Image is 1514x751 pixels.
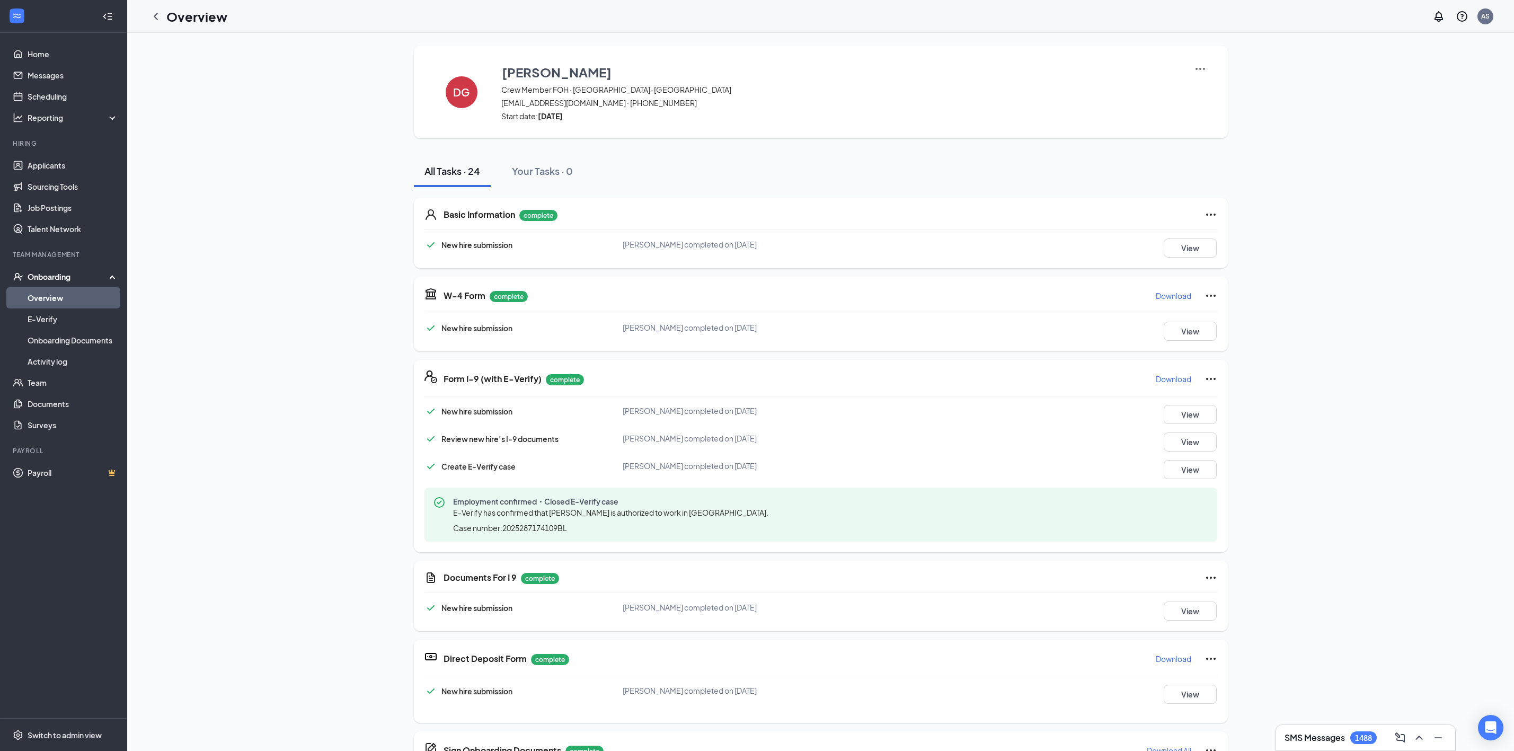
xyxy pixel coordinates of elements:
[424,602,437,614] svg: Checkmark
[13,271,23,282] svg: UserCheck
[501,98,1181,108] span: [EMAIL_ADDRESS][DOMAIN_NAME] · [PHONE_NUMBER]
[441,434,559,444] span: Review new hire’s I-9 documents
[1156,290,1191,301] p: Download
[546,374,584,385] p: complete
[1432,731,1445,744] svg: Minimize
[28,730,102,740] div: Switch to admin view
[453,508,768,517] span: E-Verify has confirmed that [PERSON_NAME] is authorized to work in [GEOGRAPHIC_DATA].
[28,393,118,414] a: Documents
[623,240,757,249] span: [PERSON_NAME] completed on [DATE]
[501,84,1181,95] span: Crew Member FOH · [GEOGRAPHIC_DATA]-[GEOGRAPHIC_DATA]
[424,405,437,418] svg: Checkmark
[28,414,118,436] a: Surveys
[1205,208,1217,221] svg: Ellipses
[1430,729,1447,746] button: Minimize
[28,176,118,197] a: Sourcing Tools
[1205,571,1217,584] svg: Ellipses
[424,322,437,334] svg: Checkmark
[531,654,569,665] p: complete
[1164,602,1217,621] button: View
[453,496,773,507] span: Employment confirmed・Closed E-Verify case
[13,446,116,455] div: Payroll
[623,406,757,416] span: [PERSON_NAME] completed on [DATE]
[490,291,528,302] p: complete
[433,496,446,509] svg: CheckmarkCircle
[1155,650,1192,667] button: Download
[1164,322,1217,341] button: View
[1205,373,1217,385] svg: Ellipses
[12,11,22,21] svg: WorkstreamLogo
[1478,715,1503,740] div: Open Intercom Messenger
[1355,734,1372,743] div: 1488
[1155,370,1192,387] button: Download
[149,10,162,23] svg: ChevronLeft
[453,523,566,533] span: Case number: 2025287174109BL
[1394,731,1406,744] svg: ComposeMessage
[424,650,437,663] svg: DirectDepositIcon
[166,7,227,25] h1: Overview
[102,11,113,22] svg: Collapse
[441,686,512,696] span: New hire submission
[424,164,480,178] div: All Tasks · 24
[424,432,437,445] svg: Checkmark
[28,43,118,65] a: Home
[28,155,118,176] a: Applicants
[424,571,437,584] svg: CustomFormIcon
[501,111,1181,121] span: Start date:
[441,240,512,250] span: New hire submission
[1285,732,1345,744] h3: SMS Messages
[441,407,512,416] span: New hire submission
[512,164,573,178] div: Your Tasks · 0
[1164,238,1217,258] button: View
[444,572,517,584] h5: Documents For I 9
[435,63,488,121] button: DG
[444,373,542,385] h5: Form I-9 (with E-Verify)
[441,462,516,471] span: Create E-Verify case
[501,63,1181,82] button: [PERSON_NAME]
[623,434,757,443] span: [PERSON_NAME] completed on [DATE]
[1164,405,1217,424] button: View
[1156,374,1191,384] p: Download
[1194,63,1207,75] img: More Actions
[1156,653,1191,664] p: Download
[521,573,559,584] p: complete
[28,462,118,483] a: PayrollCrown
[28,351,118,372] a: Activity log
[1392,729,1409,746] button: ComposeMessage
[28,271,109,282] div: Onboarding
[538,111,563,121] strong: [DATE]
[28,330,118,351] a: Onboarding Documents
[28,112,119,123] div: Reporting
[13,730,23,740] svg: Settings
[28,197,118,218] a: Job Postings
[444,290,485,302] h5: W-4 Form
[1456,10,1468,23] svg: QuestionInfo
[623,603,757,612] span: [PERSON_NAME] completed on [DATE]
[1155,287,1192,304] button: Download
[424,460,437,473] svg: Checkmark
[424,685,437,697] svg: Checkmark
[13,250,116,259] div: Team Management
[623,323,757,332] span: [PERSON_NAME] completed on [DATE]
[28,372,118,393] a: Team
[502,63,612,81] h3: [PERSON_NAME]
[441,323,512,333] span: New hire submission
[1164,685,1217,704] button: View
[424,370,437,383] svg: FormI9EVerifyIcon
[441,603,512,613] span: New hire submission
[13,139,116,148] div: Hiring
[623,461,757,471] span: [PERSON_NAME] completed on [DATE]
[453,89,470,96] h4: DG
[28,86,118,107] a: Scheduling
[1481,12,1490,21] div: AS
[444,209,515,220] h5: Basic Information
[1205,289,1217,302] svg: Ellipses
[1164,432,1217,452] button: View
[28,65,118,86] a: Messages
[1432,10,1445,23] svg: Notifications
[1411,729,1428,746] button: ChevronUp
[519,210,557,221] p: complete
[424,287,437,300] svg: TaxGovernmentIcon
[28,287,118,308] a: Overview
